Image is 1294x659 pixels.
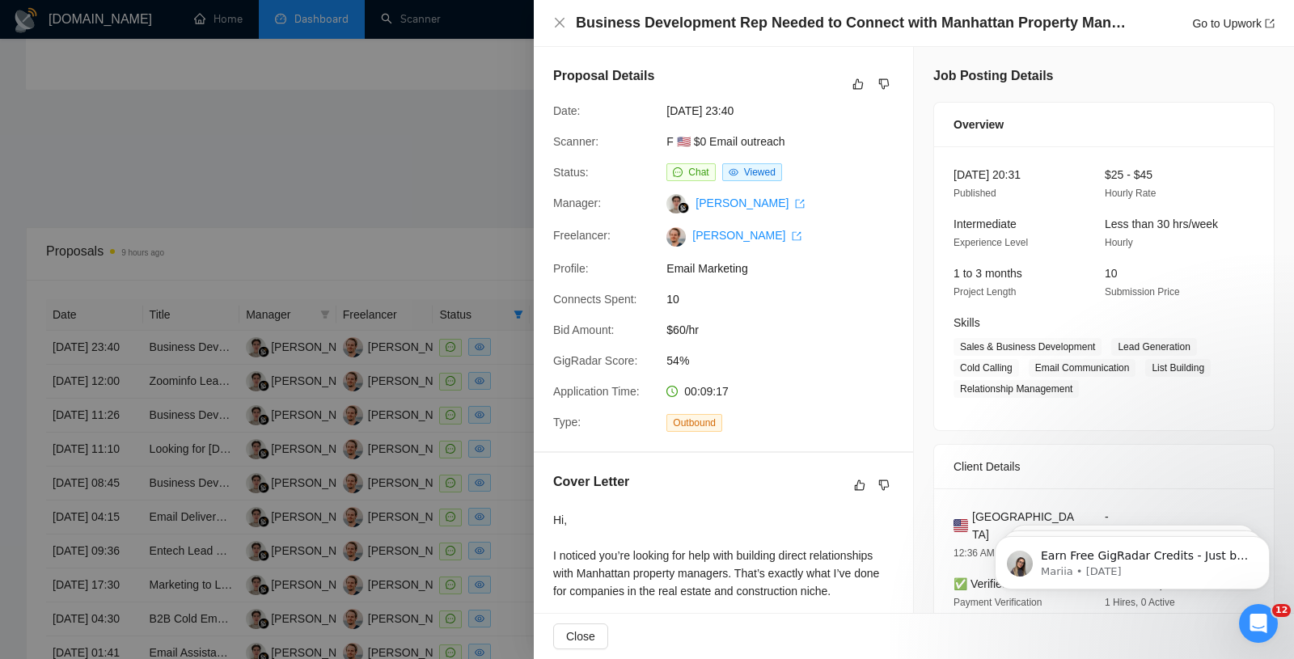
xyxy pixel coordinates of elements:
[553,135,598,148] span: Scanner:
[729,167,738,177] span: eye
[954,445,1254,488] div: Client Details
[954,168,1021,181] span: [DATE] 20:31
[553,104,580,117] span: Date:
[666,414,722,432] span: Outbound
[878,78,890,91] span: dislike
[1105,286,1180,298] span: Submission Price
[553,472,629,492] h5: Cover Letter
[792,231,801,241] span: export
[1239,604,1278,643] iframe: Intercom live chat
[553,293,637,306] span: Connects Spent:
[666,227,686,247] img: c1xRkQ_ttHA3aK5NQj-0JolhbiykCsbaOMerYm3PLRhRQnA9IF-skFzgANv1N8LtoS
[678,202,689,213] img: gigradar-bm.png
[666,260,909,277] span: Email Marketing
[954,547,995,559] span: 12:36 AM
[553,66,654,86] h5: Proposal Details
[684,385,729,398] span: 00:09:17
[954,218,1017,230] span: Intermediate
[1192,17,1275,30] a: Go to Upworkexport
[666,352,909,370] span: 54%
[850,475,869,495] button: like
[795,199,805,209] span: export
[852,78,864,91] span: like
[666,386,678,397] span: clock-circle
[553,262,589,275] span: Profile:
[1105,168,1152,181] span: $25 - $45
[854,479,865,492] span: like
[666,290,909,308] span: 10
[666,102,909,120] span: [DATE] 23:40
[954,338,1102,356] span: Sales & Business Development
[688,167,708,178] span: Chat
[874,74,894,94] button: dislike
[1029,359,1136,377] span: Email Communication
[553,16,566,30] button: Close
[666,321,909,339] span: $60/hr
[1145,359,1211,377] span: List Building
[553,229,611,242] span: Freelancer:
[970,502,1294,615] iframe: Intercom notifications message
[954,597,1042,608] span: Payment Verification
[954,237,1028,248] span: Experience Level
[954,359,1019,377] span: Cold Calling
[553,416,581,429] span: Type:
[1105,188,1156,199] span: Hourly Rate
[1105,267,1118,280] span: 10
[954,116,1004,133] span: Overview
[848,74,868,94] button: like
[954,286,1016,298] span: Project Length
[553,623,608,649] button: Close
[933,66,1053,86] h5: Job Posting Details
[744,167,776,178] span: Viewed
[553,323,615,336] span: Bid Amount:
[696,196,805,209] a: [PERSON_NAME] export
[553,385,640,398] span: Application Time:
[1111,338,1196,356] span: Lead Generation
[553,166,589,179] span: Status:
[954,517,968,534] img: 🇺🇸
[566,627,595,645] span: Close
[553,16,566,29] span: close
[874,475,894,495] button: dislike
[878,479,890,492] span: dislike
[954,267,1022,280] span: 1 to 3 months
[954,316,980,329] span: Skills
[954,188,996,199] span: Published
[553,354,637,367] span: GigRadar Score:
[954,380,1079,398] span: Relationship Management
[692,229,801,242] a: [PERSON_NAME] export
[1105,218,1218,230] span: Less than 30 hrs/week
[1272,604,1291,617] span: 12
[1265,19,1275,28] span: export
[1105,237,1133,248] span: Hourly
[553,196,601,209] span: Manager:
[673,167,683,177] span: message
[576,13,1134,33] h4: Business Development Rep Needed to Connect with Manhattan Property Managers
[954,577,1009,590] span: ✅ Verified
[666,135,784,148] a: F 🇺🇸 $0 Email outreach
